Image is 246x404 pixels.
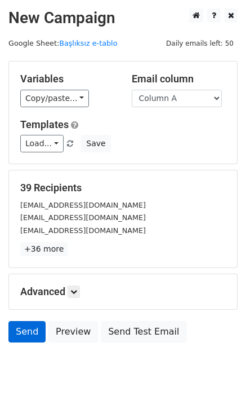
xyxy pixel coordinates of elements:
[101,321,186,342] a: Send Test Email
[20,201,146,209] small: [EMAIL_ADDRESS][DOMAIN_NAME]
[132,73,226,85] h5: Email column
[20,90,89,107] a: Copy/paste...
[190,350,246,404] div: Sohbet Aracı
[8,39,117,47] small: Google Sheet:
[20,135,64,152] a: Load...
[20,226,146,235] small: [EMAIL_ADDRESS][DOMAIN_NAME]
[162,39,238,47] a: Daily emails left: 50
[48,321,98,342] a: Preview
[20,73,115,85] h5: Variables
[20,286,226,298] h5: Advanced
[162,37,238,50] span: Daily emails left: 50
[20,182,226,194] h5: 39 Recipients
[20,242,68,256] a: +36 more
[20,118,69,130] a: Templates
[20,213,146,222] small: [EMAIL_ADDRESS][DOMAIN_NAME]
[8,321,46,342] a: Send
[81,135,110,152] button: Save
[190,350,246,404] iframe: Chat Widget
[8,8,238,28] h2: New Campaign
[59,39,117,47] a: Başlıksız e-tablo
